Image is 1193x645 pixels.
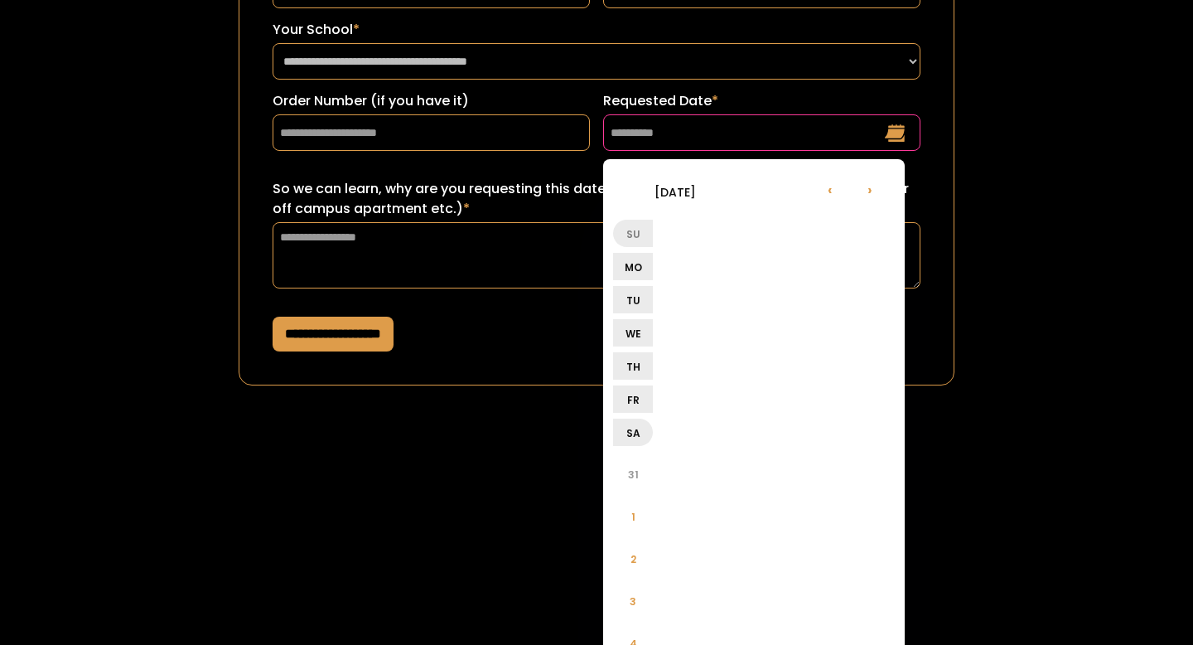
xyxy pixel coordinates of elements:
[613,419,653,446] li: Sa
[613,319,653,347] li: We
[273,20,920,40] label: Your School
[273,91,590,111] label: Order Number (if you have it)
[613,172,737,211] li: [DATE]
[273,179,920,219] label: So we can learn, why are you requesting this date? (ex: sorority recruitment, lease turn over for...
[613,497,653,536] li: 1
[613,286,653,313] li: Tu
[613,253,653,280] li: Mo
[613,539,653,579] li: 2
[613,386,653,413] li: Fr
[613,581,653,621] li: 3
[613,352,653,380] li: Th
[613,454,653,494] li: 31
[613,220,653,247] li: Su
[810,169,850,209] li: ‹
[850,169,890,209] li: ›
[603,91,920,111] label: Requested Date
